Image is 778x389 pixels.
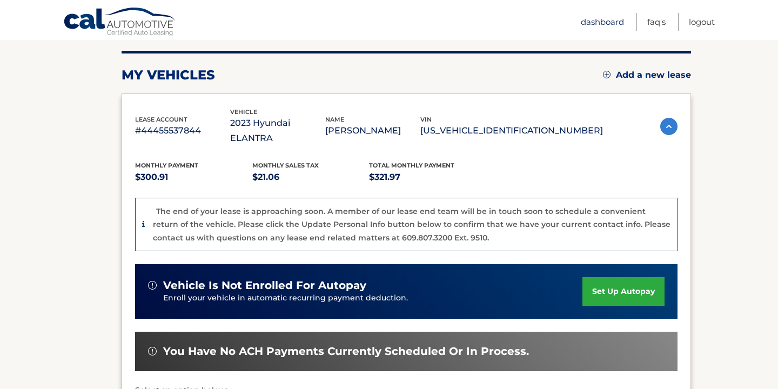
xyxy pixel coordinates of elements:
span: Monthly sales Tax [252,162,319,169]
span: name [325,116,344,123]
a: set up autopay [582,277,665,306]
span: vin [420,116,432,123]
p: [US_VEHICLE_IDENTIFICATION_NUMBER] [420,123,603,138]
a: Cal Automotive [63,7,177,38]
p: #44455537844 [135,123,230,138]
span: You have no ACH payments currently scheduled or in process. [163,345,529,358]
img: alert-white.svg [148,347,157,356]
p: $300.91 [135,170,252,185]
a: Add a new lease [603,70,691,81]
h2: my vehicles [122,67,215,83]
a: Logout [689,13,715,31]
span: Monthly Payment [135,162,198,169]
span: vehicle is not enrolled for autopay [163,279,366,292]
a: Dashboard [581,13,624,31]
p: $21.06 [252,170,370,185]
p: The end of your lease is approaching soon. A member of our lease end team will be in touch soon t... [153,206,670,243]
img: add.svg [603,71,611,78]
img: accordion-active.svg [660,118,678,135]
p: Enroll your vehicle in automatic recurring payment deduction. [163,292,582,304]
p: [PERSON_NAME] [325,123,420,138]
span: Total Monthly Payment [369,162,454,169]
span: vehicle [230,108,257,116]
p: $321.97 [369,170,486,185]
img: alert-white.svg [148,281,157,290]
span: lease account [135,116,187,123]
a: FAQ's [647,13,666,31]
p: 2023 Hyundai ELANTRA [230,116,325,146]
